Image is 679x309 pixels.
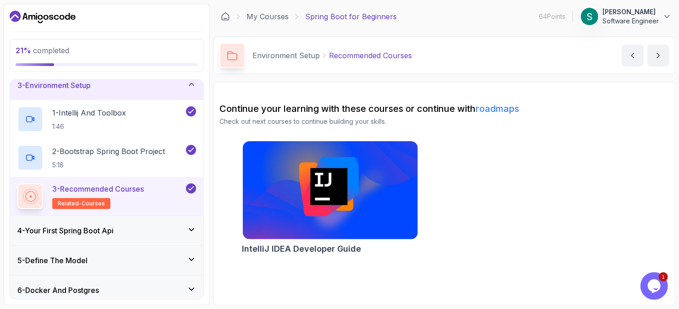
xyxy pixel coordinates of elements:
span: related-courses [58,200,105,207]
button: previous content [622,44,644,66]
p: 5:18 [52,160,165,170]
a: Dashboard [10,10,76,24]
h2: Continue your learning with these courses or continue with [219,102,669,115]
p: Check out next courses to continue building your skills. [219,117,669,126]
img: IntelliJ IDEA Developer Guide card [243,141,418,239]
button: 5-Define The Model [10,246,203,275]
a: roadmaps [476,103,519,114]
span: completed [16,46,69,55]
img: user profile image [581,8,598,25]
p: 1 - Intellij And Toolbox [52,107,126,118]
p: [PERSON_NAME] [602,7,659,17]
p: Recommended Courses [329,50,412,61]
button: 6-Docker And Postgres [10,276,203,305]
button: 1-Intellij And Toolbox1:46 [17,106,196,132]
a: IntelliJ IDEA Developer Guide cardIntelliJ IDEA Developer Guide [242,141,418,255]
h3: 3 - Environment Setup [17,80,91,91]
h3: 6 - Docker And Postgres [17,285,99,296]
iframe: chat widget [641,272,670,300]
p: 64 Points [539,12,565,21]
p: 1:46 [52,122,126,131]
p: 3 - Recommended Courses [52,183,144,194]
p: Spring Boot for Beginners [305,11,397,22]
button: 2-Bootstrap Spring Boot Project5:18 [17,145,196,171]
a: My Courses [246,11,289,22]
a: Dashboard [221,12,230,21]
button: next content [647,44,669,66]
h3: 5 - Define The Model [17,255,88,266]
button: 4-Your First Spring Boot Api [10,216,203,245]
p: Environment Setup [252,50,320,61]
h2: IntelliJ IDEA Developer Guide [242,243,361,255]
button: 3-Environment Setup [10,71,203,100]
p: 2 - Bootstrap Spring Boot Project [52,146,165,157]
button: 3-Recommended Coursesrelated-courses [17,183,196,209]
h3: 4 - Your First Spring Boot Api [17,225,114,236]
button: user profile image[PERSON_NAME]Software Engineer [580,7,672,26]
span: 21 % [16,46,31,55]
p: Software Engineer [602,17,659,26]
